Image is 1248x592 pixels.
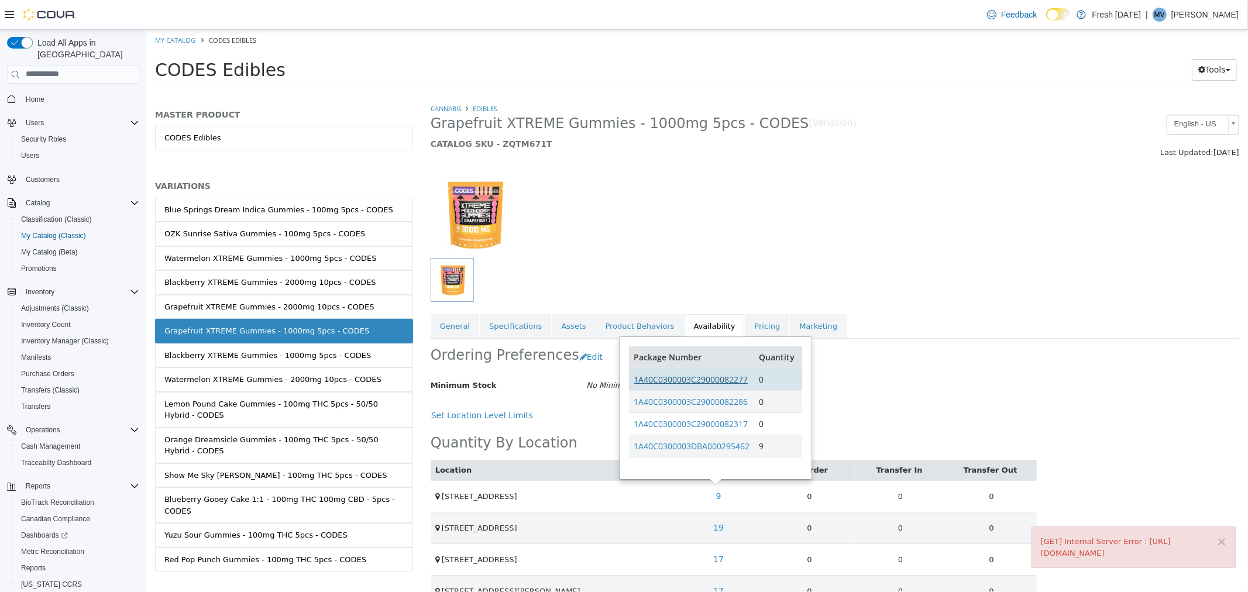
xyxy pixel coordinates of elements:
a: Inventory Count [16,318,75,332]
a: My Catalog (Beta) [16,245,82,259]
span: Cash Management [16,439,139,453]
a: Transfer Out [817,436,873,445]
button: Reports [12,560,144,576]
span: Inventory Manager (Classic) [16,334,139,348]
a: Canadian Compliance [16,512,95,526]
span: Customers [26,175,60,184]
a: Classification (Classic) [16,212,97,226]
a: 1A40C0300003C29000082286 [487,366,601,377]
h5: VARIATIONS [9,151,267,161]
span: Inventory Count [21,320,71,329]
span: Adjustments (Classic) [21,304,89,313]
button: Inventory [21,285,59,299]
a: 1A40C0300003C29000082277 [487,344,601,355]
span: Grapefruit XTREME Gummies - 1000mg 5pcs - CODES [284,85,663,103]
span: [STREET_ADDRESS][PERSON_NAME] [295,557,434,566]
span: My Catalog (Beta) [21,247,78,257]
span: Transfers (Classic) [21,386,80,395]
span: Transfers [16,400,139,414]
span: Transfers [21,402,50,411]
p: [PERSON_NAME] [1171,8,1239,22]
span: Dashboards [16,528,139,542]
span: Catalog [26,198,50,208]
td: 0 [800,483,891,514]
span: Home [21,92,139,106]
a: Dashboards [16,528,73,542]
td: 0 [608,338,655,360]
a: CODES Edibles [9,96,267,121]
span: Inventory [26,287,54,297]
span: Operations [21,423,139,437]
a: Availability [538,284,599,309]
div: Blueberry Gooey Cake 1:1 - 100mg THC 100mg CBD - 5pcs - CODES [18,464,257,487]
span: Operations [26,425,60,435]
span: Users [26,118,44,128]
a: Users [16,149,44,163]
td: 0 [709,514,800,546]
h2: Quantity By Location [284,404,431,422]
a: My Catalog (Classic) [16,229,91,243]
span: Users [16,149,139,163]
a: Marketing [644,284,700,309]
button: Users [2,115,144,131]
a: Product Behaviors [450,284,538,309]
button: Cash Management [12,438,144,455]
a: 9 [563,456,582,477]
a: 1A40C0300003DBA000295462 [487,411,603,422]
span: Catalog [21,196,139,210]
span: Purchase Orders [16,367,139,381]
p: | [1146,8,1148,22]
button: Reports [21,479,55,493]
span: Classification (Classic) [21,215,92,224]
button: My Catalog (Beta) [12,244,144,260]
td: 0 [800,514,891,546]
button: Inventory [2,284,144,300]
button: Operations [2,422,144,438]
span: Users [21,151,39,160]
span: CODES Edibles [63,6,110,15]
span: Feedback [1001,9,1037,20]
span: English - US [1021,85,1077,104]
td: 0 [709,451,800,483]
button: Users [21,116,49,130]
button: Traceabilty Dashboard [12,455,144,471]
span: Load All Apps in [GEOGRAPHIC_DATA] [33,37,139,60]
img: 150 [284,140,372,228]
button: Inventory Manager (Classic) [12,333,144,349]
span: Traceabilty Dashboard [21,458,91,467]
a: [US_STATE] CCRS [16,577,87,591]
div: Blackberry XTREME Gummies - 1000mg 5pcs - CODES [18,320,225,332]
span: Dashboards [21,531,68,540]
a: 1A40C0300003C29000082317 [487,388,601,400]
div: Lemon Pound Cake Gummies - 100mg THC 5pcs - 50/50 Hybrid - CODES [18,369,257,391]
span: Canadian Compliance [16,512,139,526]
span: Security Roles [21,135,66,144]
a: Home [21,92,49,106]
button: Promotions [12,260,144,277]
span: Manifests [21,353,51,362]
span: Home [26,95,44,104]
div: Yuzu Sour Gummies - 100mg THC 5pcs - CODES [18,500,201,511]
td: 0 [618,451,709,483]
span: Metrc Reconciliation [21,547,84,556]
td: 0 [608,383,655,405]
a: Dashboards [12,527,144,543]
span: My Catalog (Beta) [16,245,139,259]
span: [DATE] [1067,118,1093,127]
div: Grapefruit XTREME Gummies - 2000mg 10pcs - CODES [18,271,228,283]
td: 0 [709,546,800,577]
input: Dark Mode [1046,8,1071,20]
div: [GET] Internal Server Error : [URL][DOMAIN_NAME] [895,506,1081,529]
span: [STREET_ADDRESS] [295,525,371,534]
button: Manifests [12,349,144,366]
div: Red Pop Punch Gummies - 100mg THC 5pcs - CODES [18,524,220,536]
a: Quantity [613,322,651,333]
h5: CATALOG SKU - ZQTM671T [284,109,886,119]
button: Transfers [12,398,144,415]
span: MV [1154,8,1165,22]
div: Matt Vaughn [1153,8,1167,22]
a: Cash Management [16,439,85,453]
a: Transfers [16,400,55,414]
div: Watermelon XTREME Gummies - 2000mg 10pcs - CODES [18,344,235,356]
div: Orange Dreamsicle Gummies - 100mg THC 5pcs - 50/50 Hybrid - CODES [18,404,257,427]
